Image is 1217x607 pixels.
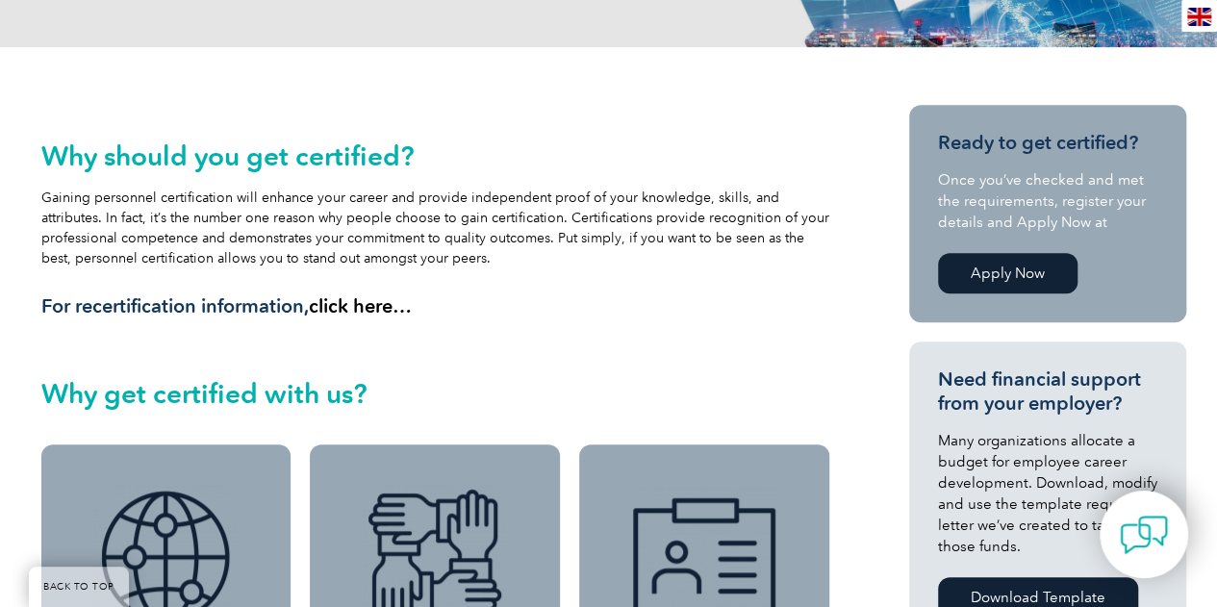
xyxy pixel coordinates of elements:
[938,430,1157,557] p: Many organizations allocate a budget for employee career development. Download, modify and use th...
[938,169,1157,233] p: Once you’ve checked and met the requirements, register your details and Apply Now at
[938,367,1157,416] h3: Need financial support from your employer?
[29,567,129,607] a: BACK TO TOP
[1187,8,1211,26] img: en
[41,140,830,171] h2: Why should you get certified?
[309,294,412,317] a: click here…
[938,253,1078,293] a: Apply Now
[41,140,830,318] div: Gaining personnel certification will enhance your career and provide independent proof of your kn...
[41,294,830,318] h3: For recertification information,
[1120,511,1168,559] img: contact-chat.png
[41,378,830,409] h2: Why get certified with us?
[938,131,1157,155] h3: Ready to get certified?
